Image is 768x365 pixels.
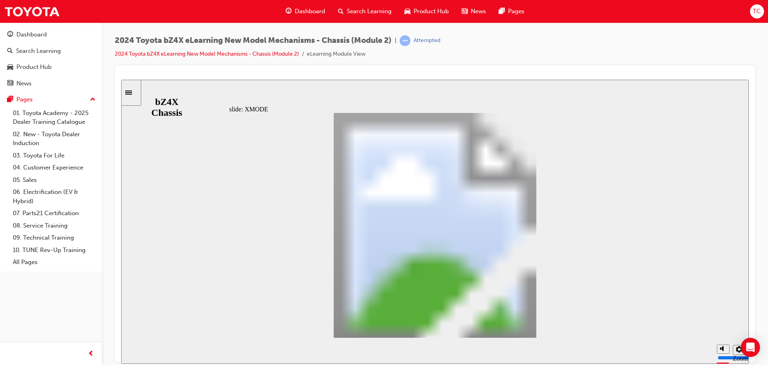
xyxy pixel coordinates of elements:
[7,80,13,87] span: news-icon
[279,3,332,20] a: guage-iconDashboard
[10,244,99,256] a: 10. TUNE Rev-Up Training
[414,7,449,16] span: Product Hub
[10,149,99,162] a: 03. Toyota For Life
[16,79,32,88] div: News
[3,92,99,107] button: Pages
[338,6,344,16] span: search-icon
[3,76,99,91] a: News
[90,95,96,105] span: up-icon
[7,96,13,103] span: pages-icon
[7,31,13,38] span: guage-icon
[16,30,47,39] div: Dashboard
[332,3,398,20] a: search-iconSearch Learning
[741,338,760,357] div: Open Intercom Messenger
[347,7,392,16] span: Search Learning
[10,186,99,207] a: 06. Electrification (EV & Hybrid)
[10,107,99,128] a: 01. Toyota Academy - 2025 Dealer Training Catalogue
[3,44,99,58] a: Search Learning
[16,63,52,72] div: Product Hub
[3,27,99,42] a: Dashboard
[462,6,468,16] span: news-icon
[115,50,299,57] a: 2024 Toyota bZ4X eLearning New Model Mechanisms - Chassis (Module 2)
[16,95,33,104] div: Pages
[492,3,531,20] a: pages-iconPages
[7,48,13,55] span: search-icon
[16,46,61,56] div: Search Learning
[10,220,99,232] a: 08. Service Training
[10,174,99,186] a: 05. Sales
[592,258,624,284] div: misc controls
[7,64,13,71] span: car-icon
[88,349,94,359] span: prev-icon
[455,3,492,20] a: news-iconNews
[307,50,366,59] li: eLearning Module View
[10,128,99,149] a: 02. New - Toyota Dealer Induction
[400,35,410,46] span: learningRecordVerb_ATTEMPT-icon
[10,256,99,268] a: All Pages
[395,36,396,45] span: |
[3,60,99,75] a: Product Hub
[414,37,440,44] div: Attempted
[10,232,99,244] a: 09. Technical Training
[508,7,524,16] span: Pages
[596,265,608,274] button: volume
[612,265,624,275] button: settings
[404,6,410,16] span: car-icon
[4,2,60,20] img: Trak
[499,6,505,16] span: pages-icon
[10,161,99,174] a: 04. Customer Experience
[398,3,455,20] a: car-iconProduct Hub
[753,7,761,16] span: TC
[115,36,392,45] span: 2024 Toyota bZ4X eLearning New Model Mechanisms - Chassis (Module 2)
[295,7,325,16] span: Dashboard
[596,275,648,281] input: volume
[612,275,627,296] label: Zoom to fit
[3,26,99,92] button: DashboardSearch LearningProduct HubNews
[750,4,764,18] button: TC
[471,7,486,16] span: News
[10,207,99,220] a: 07. Parts21 Certification
[286,6,292,16] span: guage-icon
